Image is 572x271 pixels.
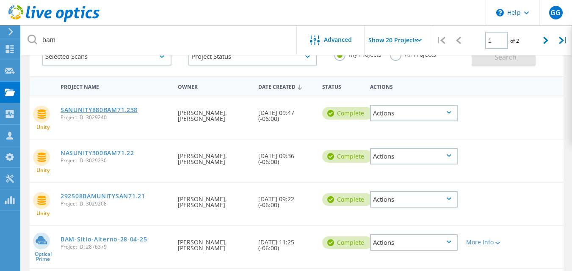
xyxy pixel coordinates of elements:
[61,201,169,206] span: Project ID: 3029208
[30,252,56,262] span: Optical Prime
[370,105,458,121] div: Actions
[322,107,373,120] div: Complete
[21,25,297,55] input: Search projects by name, owner, ID, company, etc
[555,25,572,55] div: |
[318,78,366,94] div: Status
[36,168,50,173] span: Unity
[510,37,519,44] span: of 2
[322,150,373,163] div: Complete
[466,239,500,245] div: More Info
[36,125,50,130] span: Unity
[254,183,318,216] div: [DATE] 09:22 (-06:00)
[36,211,50,216] span: Unity
[61,115,169,120] span: Project ID: 3029240
[61,193,145,199] a: 292508BAMUNITYSAN71.21
[324,37,352,43] span: Advanced
[174,96,254,130] div: [PERSON_NAME], [PERSON_NAME]
[254,96,318,130] div: [DATE] 09:47 (-06:00)
[254,78,318,94] div: Date Created
[496,9,504,16] svg: \n
[366,78,462,94] div: Actions
[370,148,458,164] div: Actions
[61,107,138,113] a: SANUNITY880BAM71.238
[370,191,458,208] div: Actions
[370,234,458,251] div: Actions
[61,158,169,163] span: Project ID: 3029230
[322,193,373,206] div: Complete
[174,183,254,216] div: [PERSON_NAME], [PERSON_NAME]
[8,18,99,24] a: Live Optics Dashboard
[174,140,254,173] div: [PERSON_NAME], [PERSON_NAME]
[254,226,318,260] div: [DATE] 11:25 (-06:00)
[550,9,561,16] span: GG
[322,236,373,249] div: Complete
[174,226,254,260] div: [PERSON_NAME], [PERSON_NAME]
[254,140,318,173] div: [DATE] 09:36 (-06:00)
[61,244,169,249] span: Project ID: 2876379
[61,150,134,156] a: NASUNITY300BAM71.22
[56,78,174,94] div: Project Name
[174,78,254,94] div: Owner
[61,236,147,242] a: BAM-Sitio-Alterno-28-04-25
[432,25,450,55] div: |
